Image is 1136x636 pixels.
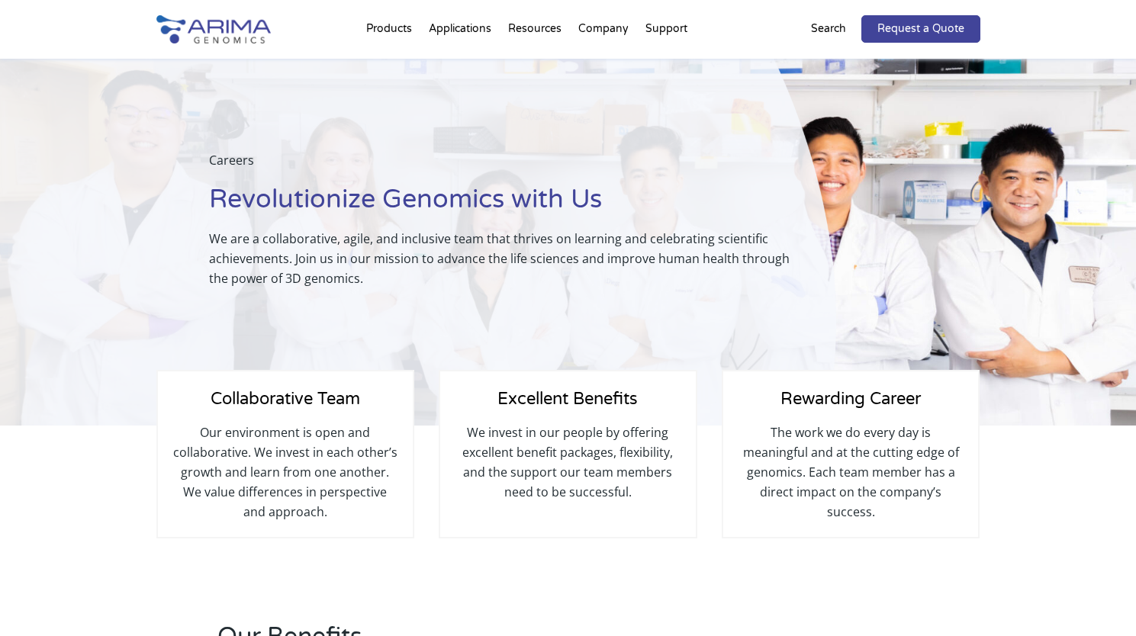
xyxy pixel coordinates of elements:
span: Collaborative Team [211,389,360,409]
p: We are a collaborative, agile, and inclusive team that thrives on learning and celebrating scient... [209,229,798,288]
p: We invest in our people by offering excellent benefit packages, flexibility, and the support our ... [455,422,680,502]
p: Search [811,19,846,39]
a: Request a Quote [861,15,980,43]
p: Our environment is open and collaborative. We invest in each other’s growth and learn from one an... [173,422,397,522]
p: Careers [209,150,798,182]
h1: Revolutionize Genomics with Us [209,182,798,229]
img: Arima-Genomics-logo [156,15,271,43]
p: The work we do every day is meaningful and at the cutting edge of genomics. Each team member has ... [739,422,963,522]
span: Rewarding Career [780,389,921,409]
span: Excellent Benefits [497,389,638,409]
